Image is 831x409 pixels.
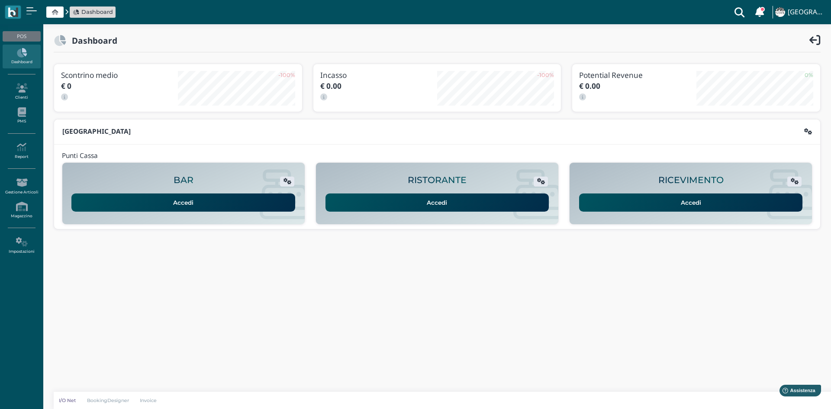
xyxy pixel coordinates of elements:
[71,193,295,212] a: Accedi
[26,7,57,13] span: Assistenza
[774,2,826,23] a: ... [GEOGRAPHIC_DATA]
[61,71,178,79] h3: Scontrino medio
[3,45,40,68] a: Dashboard
[3,31,40,42] div: POS
[62,127,131,136] b: [GEOGRAPHIC_DATA]
[8,7,18,17] img: logo
[3,198,40,222] a: Magazzino
[66,36,117,45] h2: Dashboard
[3,174,40,198] a: Gestione Articoli
[658,175,724,185] h2: RICEVIMENTO
[3,234,40,258] a: Impostazioni
[61,81,71,91] b: € 0
[3,80,40,103] a: Clienti
[788,9,826,16] h4: [GEOGRAPHIC_DATA]
[3,139,40,163] a: Report
[579,81,600,91] b: € 0.00
[62,152,98,160] h4: Punti Cassa
[320,71,437,79] h3: Incasso
[325,193,549,212] a: Accedi
[3,104,40,128] a: PMS
[73,8,113,16] a: Dashboard
[408,175,467,185] h2: RISTORANTE
[81,8,113,16] span: Dashboard
[579,193,803,212] a: Accedi
[579,71,696,79] h3: Potential Revenue
[775,7,785,17] img: ...
[174,175,193,185] h2: BAR
[320,81,341,91] b: € 0.00
[770,382,824,402] iframe: Help widget launcher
